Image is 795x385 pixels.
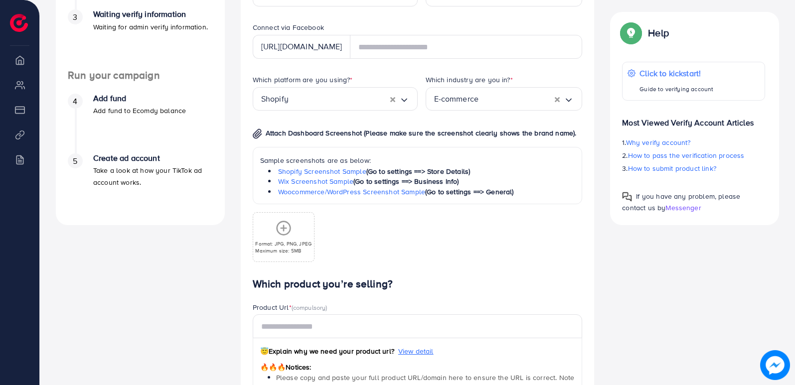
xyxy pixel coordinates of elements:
[555,93,560,105] button: Clear Selected
[622,191,740,213] span: If you have any problem, please contact us by
[73,11,77,23] span: 3
[56,94,225,153] li: Add fund
[260,362,286,372] span: 🔥🔥🔥
[626,137,691,147] span: Why verify account?
[93,94,186,103] h4: Add fund
[260,362,312,372] span: Notices:
[56,9,225,69] li: Waiting verify information
[253,278,583,290] h4: Which product you’re selling?
[622,24,640,42] img: Popup guide
[289,91,390,107] input: Search for option
[292,303,327,312] span: (compulsory)
[73,96,77,107] span: 4
[10,14,28,32] img: logo
[425,187,513,197] span: (Go to settings ==> General)
[665,203,701,213] span: Messenger
[434,91,479,107] span: E-commerce
[278,187,425,197] a: Woocommerce/WordPress Screenshot Sample
[260,346,394,356] span: Explain why we need your product url?
[426,87,583,111] div: Search for option
[639,83,713,95] p: Guide to verifying account
[253,22,324,32] label: Connect via Facebook
[390,93,395,105] button: Clear Selected
[622,136,765,148] p: 1.
[639,67,713,79] p: Click to kickstart!
[73,155,77,167] span: 5
[93,164,213,188] p: Take a look at how your TikTok ad account works.
[353,176,459,186] span: (Go to settings ==> Business Info)
[366,166,470,176] span: (Go to settings ==> Store Details)
[278,166,366,176] a: Shopify Screenshot Sample
[628,150,745,160] span: How to pass the verification process
[278,176,353,186] a: Wix Screenshot Sample
[93,153,213,163] h4: Create ad account
[622,109,765,128] p: Most Viewed Verify Account Articles
[255,240,312,247] p: Format: JPG, PNG, JPEG
[93,105,186,117] p: Add fund to Ecomdy balance
[253,87,418,111] div: Search for option
[253,75,353,85] label: Which platform are you using?
[266,128,577,138] span: Attach Dashboard Screenshot (Please make sure the screenshot clearly shows the brand name).
[478,91,555,107] input: Search for option
[622,192,632,202] img: Popup guide
[648,27,669,39] p: Help
[56,69,225,82] h4: Run your campaign
[398,346,434,356] span: View detail
[253,302,327,312] label: Product Url
[255,247,312,254] p: Maximum size: 5MB
[253,35,350,59] div: [URL][DOMAIN_NAME]
[56,153,225,213] li: Create ad account
[253,128,262,139] img: img
[426,75,513,85] label: Which industry are you in?
[261,91,289,107] span: Shopify
[622,162,765,174] p: 3.
[93,21,208,33] p: Waiting for admin verify information.
[760,350,790,380] img: image
[93,9,208,19] h4: Waiting verify information
[260,154,575,166] p: Sample screenshots are as below:
[628,163,716,173] span: How to submit product link?
[622,149,765,161] p: 2.
[260,346,269,356] span: 😇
